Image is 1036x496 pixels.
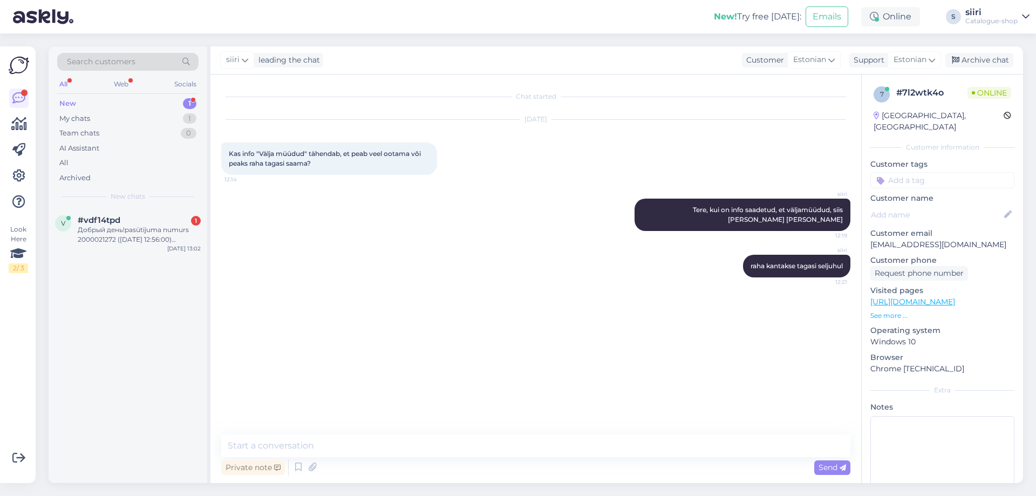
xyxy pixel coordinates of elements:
[870,311,1014,321] p: See more ...
[870,142,1014,152] div: Customer information
[870,325,1014,336] p: Operating system
[59,128,99,139] div: Team chats
[849,55,884,66] div: Support
[59,143,99,154] div: AI Assistant
[221,92,850,101] div: Chat started
[870,363,1014,375] p: Chrome [TECHNICAL_ID]
[807,232,847,240] span: 12:19
[870,193,1014,204] p: Customer name
[226,54,240,66] span: siiri
[714,10,801,23] div: Try free [DATE]:
[9,225,28,273] div: Look Here
[78,215,120,225] span: #vdf14tpd
[870,159,1014,170] p: Customer tags
[861,7,920,26] div: Online
[871,209,1002,221] input: Add name
[870,297,955,307] a: [URL][DOMAIN_NAME]
[870,266,968,281] div: Request phone number
[183,113,196,124] div: 1
[67,56,135,67] span: Search customers
[819,463,846,472] span: Send
[693,206,844,223] span: Tere, kui on info saadetud, et väljamüüdud, siis [PERSON_NAME] [PERSON_NAME]
[9,263,28,273] div: 2 / 3
[78,225,201,244] div: Добрый день!pasūtījuma numurs 2000021272 ([DATE] 12:56:00) Выбрала неверный размер Naktskrekls ar...
[870,228,1014,239] p: Customer email
[945,53,1013,67] div: Archive chat
[167,244,201,253] div: [DATE] 13:02
[967,87,1011,99] span: Online
[870,352,1014,363] p: Browser
[965,8,1018,17] div: siiri
[870,239,1014,250] p: [EMAIL_ADDRESS][DOMAIN_NAME]
[9,55,29,76] img: Askly Logo
[870,172,1014,188] input: Add a tag
[874,110,1004,133] div: [GEOGRAPHIC_DATA], [GEOGRAPHIC_DATA]
[59,158,69,168] div: All
[191,216,201,226] div: 1
[870,336,1014,348] p: Windows 10
[965,8,1030,25] a: siiriCatalogue-shop
[870,285,1014,296] p: Visited pages
[896,86,967,99] div: # 7l2wtk4o
[806,6,848,27] button: Emails
[870,255,1014,266] p: Customer phone
[894,54,926,66] span: Estonian
[946,9,961,24] div: S
[807,246,847,254] span: siiri
[59,113,90,124] div: My chats
[751,262,843,270] span: raha kantakse tagasi seljuhul
[807,278,847,286] span: 12:21
[57,77,70,91] div: All
[224,175,265,184] span: 12:14
[221,460,285,475] div: Private note
[870,385,1014,395] div: Extra
[111,192,145,201] span: New chats
[870,402,1014,413] p: Notes
[254,55,320,66] div: leading the chat
[61,219,65,227] span: v
[59,173,91,184] div: Archived
[793,54,826,66] span: Estonian
[807,190,847,198] span: siiri
[221,114,850,124] div: [DATE]
[112,77,131,91] div: Web
[229,150,422,167] span: Kas info "Välja müüdud" tähendab, et peab veel ootama või peaks raha tagasi saama?
[880,90,884,98] span: 7
[183,98,196,109] div: 1
[172,77,199,91] div: Socials
[181,128,196,139] div: 0
[965,17,1018,25] div: Catalogue-shop
[714,11,737,22] b: New!
[59,98,76,109] div: New
[742,55,784,66] div: Customer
